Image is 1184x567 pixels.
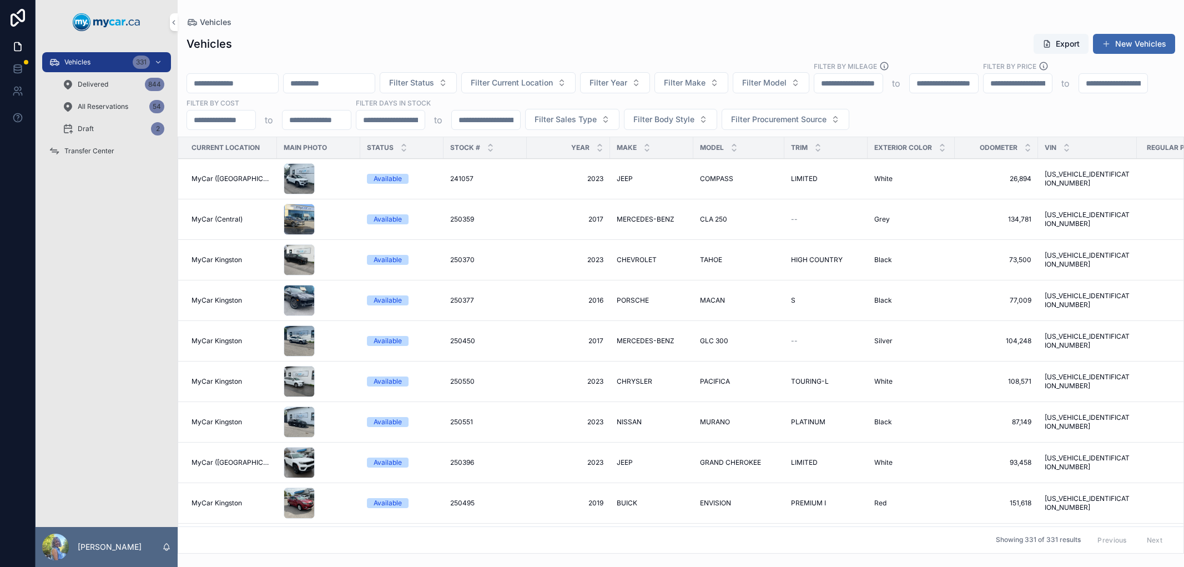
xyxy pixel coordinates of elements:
[192,143,260,152] span: Current Location
[961,418,1031,426] span: 87,149
[791,499,861,508] a: PREMIUM I
[791,458,861,467] a: LIMITED
[700,255,778,264] a: TAHOE
[461,72,576,93] button: Select Button
[356,98,431,108] label: Filter Days In Stock
[192,215,270,224] a: MyCar (Central)
[1045,494,1130,512] a: [US_VEHICLE_IDENTIFICATION_NUMBER]
[367,417,437,427] a: Available
[961,377,1031,386] span: 108,571
[791,255,843,264] span: HIGH COUNTRY
[961,174,1031,183] a: 26,894
[42,52,171,72] a: Vehicles331
[874,418,892,426] span: Black
[700,215,727,224] span: CLA 250
[700,499,731,508] span: ENVISION
[791,458,818,467] span: LIMITED
[533,337,603,345] span: 2017
[700,377,778,386] a: PACIFICA
[874,377,948,386] a: White
[533,499,603,508] span: 2019
[151,122,164,136] div: 2
[791,174,861,183] a: LIMITED
[56,74,171,94] a: Delivered844
[450,296,520,305] a: 250377
[450,337,520,345] a: 250450
[284,143,327,152] span: Main Photo
[471,77,553,88] span: Filter Current Location
[1045,251,1130,269] span: [US_VEHICLE_IDENTIFICATION_NUMBER]
[874,215,890,224] span: Grey
[450,418,520,426] a: 250551
[367,336,437,346] a: Available
[700,458,761,467] span: GRAND CHEROKEE
[1045,413,1130,431] span: [US_VEHICLE_IDENTIFICATION_NUMBER]
[791,174,818,183] span: LIMITED
[78,102,128,111] span: All Reservations
[380,72,457,93] button: Select Button
[450,458,474,467] span: 250396
[533,458,603,467] span: 2023
[450,255,475,264] span: 250370
[961,458,1031,467] a: 93,458
[700,296,778,305] a: MACAN
[533,418,603,426] a: 2023
[192,337,242,345] span: MyCar Kingston
[617,296,649,305] span: PORSCHE
[367,295,437,305] a: Available
[450,499,520,508] a: 250495
[654,72,728,93] button: Select Button
[791,418,861,426] a: PLATINUM
[961,215,1031,224] span: 134,781
[791,296,795,305] span: S
[791,215,861,224] a: --
[961,255,1031,264] a: 73,500
[192,174,270,183] span: MyCar ([GEOGRAPHIC_DATA])
[533,377,603,386] a: 2023
[450,215,520,224] a: 250359
[700,296,725,305] span: MACAN
[374,174,402,184] div: Available
[617,377,687,386] a: CHRYSLER
[742,77,787,88] span: Filter Model
[700,215,778,224] a: CLA 250
[874,174,893,183] span: White
[42,141,171,161] a: Transfer Center
[1045,170,1130,188] a: [US_VEHICLE_IDENTIFICATION_NUMBER]
[791,377,861,386] a: TOURING-L
[961,337,1031,345] span: 104,248
[874,337,948,345] a: Silver
[434,113,442,127] p: to
[374,295,402,305] div: Available
[617,458,687,467] a: JEEP
[374,336,402,346] div: Available
[791,255,861,264] a: HIGH COUNTRY
[874,174,948,183] a: White
[664,77,706,88] span: Filter Make
[145,78,164,91] div: 844
[367,377,437,387] a: Available
[580,72,650,93] button: Select Button
[961,296,1031,305] span: 77,009
[450,174,473,183] span: 241057
[187,98,239,108] label: FILTER BY COST
[617,499,687,508] a: BUICK
[192,458,270,467] span: MyCar ([GEOGRAPHIC_DATA])
[617,499,637,508] span: BUICK
[1045,373,1130,390] a: [US_VEHICLE_IDENTIFICATION_NUMBER]
[450,337,475,345] span: 250450
[1093,34,1175,54] button: New Vehicles
[78,124,94,133] span: Draft
[450,174,520,183] a: 241057
[192,377,242,386] span: MyCar Kingston
[700,418,730,426] span: MURANO
[192,418,242,426] span: MyCar Kingston
[374,377,402,387] div: Available
[73,13,140,31] img: App logo
[192,377,270,386] a: MyCar Kingston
